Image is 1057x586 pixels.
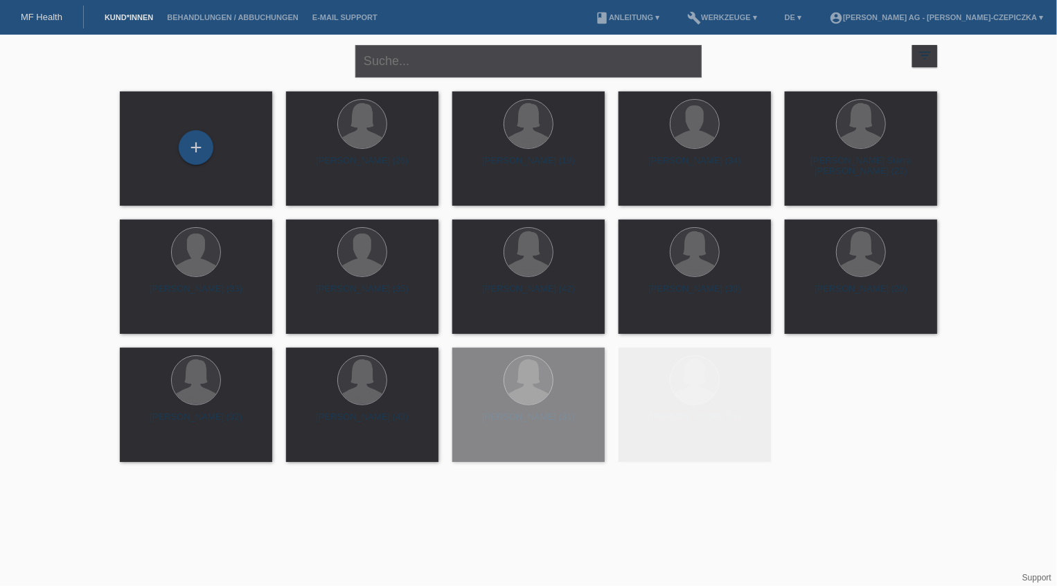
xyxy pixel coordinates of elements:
a: DE ▾ [778,13,808,21]
div: [PERSON_NAME] (31) [463,411,594,434]
i: book [595,11,609,25]
input: Suche... [355,45,702,78]
i: filter_list [917,48,932,63]
a: MF Health [21,12,62,22]
div: [PERSON_NAME] (32) [131,411,261,434]
a: Support [1022,573,1051,583]
div: [PERSON_NAME] (26) [297,155,427,177]
div: [PERSON_NAME] (24) [630,411,760,434]
div: [PERSON_NAME] (43) [297,411,427,434]
a: E-Mail Support [305,13,384,21]
div: [PERSON_NAME] (39) [630,283,760,305]
a: Behandlungen / Abbuchungen [160,13,305,21]
a: account_circle[PERSON_NAME] AG - [PERSON_NAME]-Czepiczka ▾ [822,13,1050,21]
div: Kund*in hinzufügen [179,136,213,159]
i: account_circle [829,11,843,25]
div: [PERSON_NAME] (19) [463,155,594,177]
a: buildWerkzeuge ▾ [680,13,764,21]
div: [PERSON_NAME] (35) [297,283,427,305]
a: bookAnleitung ▾ [588,13,666,21]
a: Kund*innen [98,13,160,21]
div: [PERSON_NAME] (33) [131,283,261,305]
i: build [687,11,701,25]
div: [PERSON_NAME] Sierra [PERSON_NAME] (22) [796,155,926,177]
div: [PERSON_NAME] (20) [796,283,926,305]
div: [PERSON_NAME] (34) [630,155,760,177]
div: [PERSON_NAME] (42) [463,283,594,305]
